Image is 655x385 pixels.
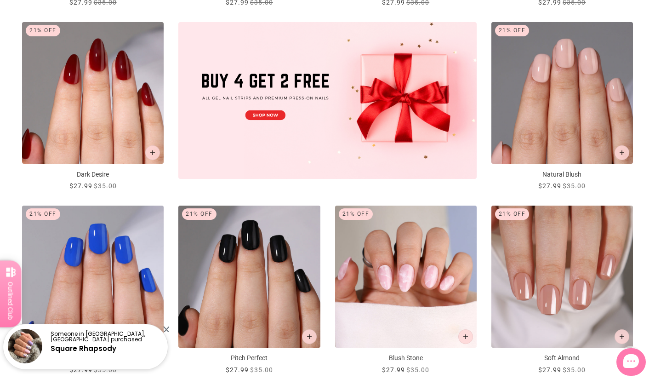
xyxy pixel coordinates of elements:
[538,366,561,374] span: $27.99
[339,208,373,220] div: 21% Off
[22,22,164,191] a: Dark Desire
[51,331,160,342] p: Someone in [GEOGRAPHIC_DATA], [GEOGRAPHIC_DATA] purchased
[335,353,477,363] p: Blush Stone
[94,366,117,374] span: $35.00
[51,344,116,353] a: Square Rhapsody
[458,329,473,344] button: Add to cart
[302,329,317,344] button: Add to cart
[615,145,629,160] button: Add to cart
[26,208,60,220] div: 21% Off
[226,366,249,374] span: $27.99
[26,25,60,36] div: 21% Off
[94,182,117,190] span: $35.00
[563,366,586,374] span: $35.00
[178,206,320,374] a: Pitch Perfect
[69,182,92,190] span: $27.99
[178,353,320,363] p: Pitch Perfect
[615,329,629,344] button: Add to cart
[495,25,530,36] div: 21% Off
[563,182,586,190] span: $35.00
[22,170,164,179] p: Dark Desire
[491,22,633,191] a: Natural Blush
[406,366,429,374] span: $35.00
[491,170,633,179] p: Natural Blush
[69,366,92,374] span: $27.99
[382,366,405,374] span: $27.99
[335,206,477,374] a: Blush Stone
[491,206,633,374] a: Soft Almond
[182,208,216,220] div: 21% Off
[538,182,561,190] span: $27.99
[22,206,164,374] a: Pop of Blue
[145,145,160,160] button: Add to cart
[495,208,530,220] div: 21% Off
[250,366,273,374] span: $35.00
[491,353,633,363] p: Soft Almond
